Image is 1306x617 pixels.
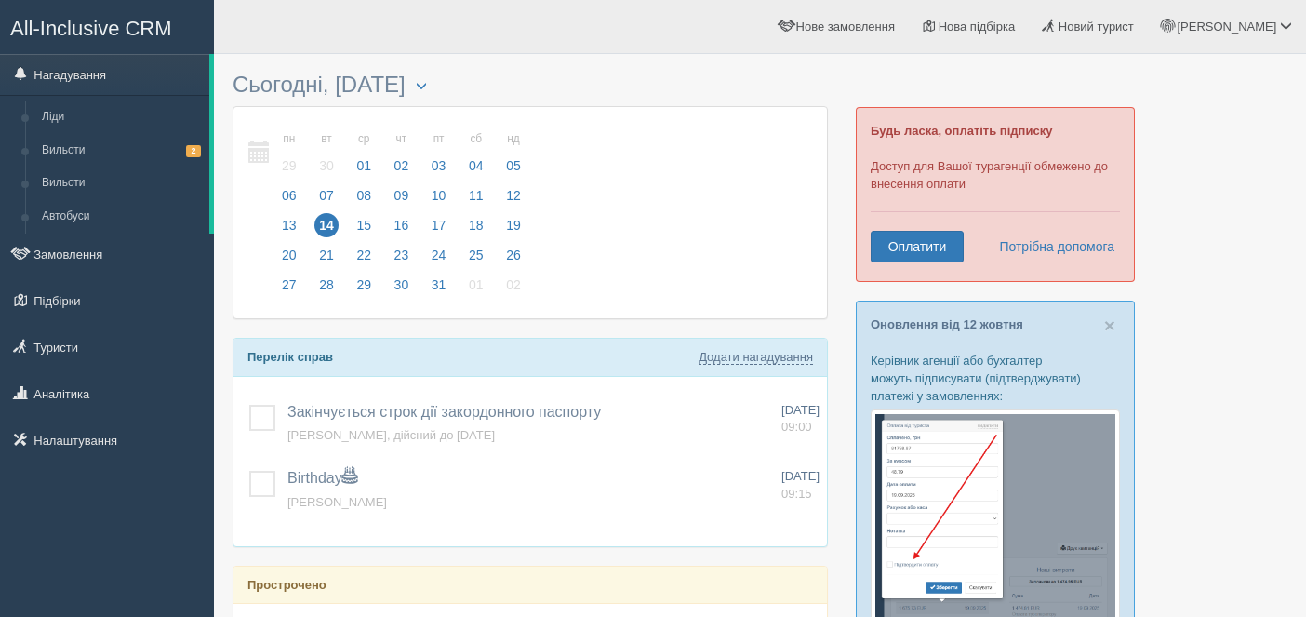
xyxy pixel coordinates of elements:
[314,273,339,297] span: 28
[856,107,1135,282] div: Доступ для Вашої турагенції обмежено до внесення оплати
[496,215,526,245] a: 19
[346,121,381,185] a: ср 01
[272,245,307,275] a: 20
[781,468,820,503] a: [DATE] 09:15
[699,350,813,365] a: Додати нагадування
[459,215,494,245] a: 18
[421,245,457,275] a: 24
[496,245,526,275] a: 26
[796,20,895,34] span: Нове замовлення
[464,273,488,297] span: 01
[421,275,457,304] a: 31
[871,317,1023,331] a: Оновлення від 12 жовтня
[247,350,333,364] b: Перелік справ
[272,121,307,185] a: пн 29
[427,154,451,178] span: 03
[233,73,828,97] h3: Сьогодні, [DATE]
[939,20,1016,34] span: Нова підбірка
[459,121,494,185] a: сб 04
[1,1,213,52] a: All-Inclusive CRM
[277,243,301,267] span: 20
[277,273,301,297] span: 27
[272,275,307,304] a: 27
[1104,315,1115,335] button: Close
[501,154,526,178] span: 05
[314,154,339,178] span: 30
[390,154,414,178] span: 02
[1104,315,1115,336] span: ×
[352,131,376,147] small: ср
[33,101,209,134] a: Ліди
[459,185,494,215] a: 11
[346,275,381,304] a: 29
[309,121,344,185] a: вт 30
[496,185,526,215] a: 12
[1059,20,1134,34] span: Новий турист
[421,215,457,245] a: 17
[501,243,526,267] span: 26
[427,183,451,208] span: 10
[247,578,326,592] b: Прострочено
[309,275,344,304] a: 28
[287,495,387,509] a: [PERSON_NAME]
[871,352,1120,405] p: Керівник агенції або бухгалтер можуть підписувати (підтверджувати) платежі у замовленнях:
[272,185,307,215] a: 06
[390,131,414,147] small: чт
[427,243,451,267] span: 24
[352,183,376,208] span: 08
[277,183,301,208] span: 06
[287,404,601,420] a: Закінчується строк дії закордонного паспорту
[871,124,1052,138] b: Будь ласка, оплатіть підписку
[309,215,344,245] a: 14
[309,245,344,275] a: 21
[501,213,526,237] span: 19
[464,183,488,208] span: 11
[464,154,488,178] span: 04
[33,134,209,168] a: Вильоти2
[352,273,376,297] span: 29
[352,154,376,178] span: 01
[277,154,301,178] span: 29
[427,131,451,147] small: пт
[427,213,451,237] span: 17
[384,185,420,215] a: 09
[390,243,414,267] span: 23
[871,231,964,262] a: Оплатити
[464,131,488,147] small: сб
[390,183,414,208] span: 09
[459,245,494,275] a: 25
[464,243,488,267] span: 25
[781,403,820,417] span: [DATE]
[33,200,209,234] a: Автобуси
[10,17,172,40] span: All-Inclusive CRM
[314,213,339,237] span: 14
[384,245,420,275] a: 23
[346,245,381,275] a: 22
[781,487,812,501] span: 09:15
[272,215,307,245] a: 13
[384,215,420,245] a: 16
[384,275,420,304] a: 30
[390,273,414,297] span: 30
[33,167,209,200] a: Вильоти
[427,273,451,297] span: 31
[186,145,201,157] span: 2
[287,470,357,486] a: Birthday
[384,121,420,185] a: чт 02
[314,131,339,147] small: вт
[352,213,376,237] span: 15
[314,183,339,208] span: 07
[421,121,457,185] a: пт 03
[501,273,526,297] span: 02
[1177,20,1276,34] span: [PERSON_NAME]
[421,185,457,215] a: 10
[459,275,494,304] a: 01
[781,420,812,434] span: 09:00
[496,121,526,185] a: нд 05
[781,402,820,436] a: [DATE] 09:00
[287,428,495,442] a: [PERSON_NAME], дійсний до [DATE]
